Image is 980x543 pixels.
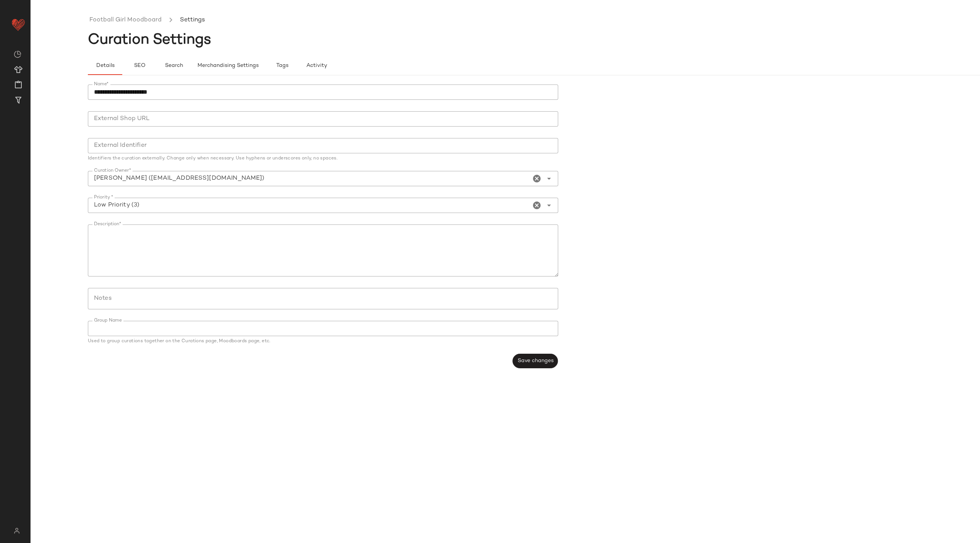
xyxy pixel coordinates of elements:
[517,358,553,364] span: Save changes
[11,17,26,32] img: heart_red.DM2ytmEG.svg
[306,63,327,69] span: Activity
[532,174,541,183] i: Clear Curation Owner*
[197,63,259,69] span: Merchandising Settings
[88,156,558,161] div: Identifiers the curation externally. Change only when necessary. Use hyphens or underscores only,...
[89,15,162,25] a: Football Girl Moodboard
[544,201,554,210] i: Open
[9,528,24,534] img: svg%3e
[178,15,206,25] li: Settings
[14,50,21,58] img: svg%3e
[532,201,541,210] i: Clear Priority *
[512,354,558,368] button: Save changes
[544,174,554,183] i: Open
[88,339,558,344] div: Used to group curations together on the Curations page, Moodboards page, etc.
[133,63,145,69] span: SEO
[165,63,183,69] span: Search
[276,63,288,69] span: Tags
[96,63,114,69] span: Details
[88,33,211,48] span: Curation Settings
